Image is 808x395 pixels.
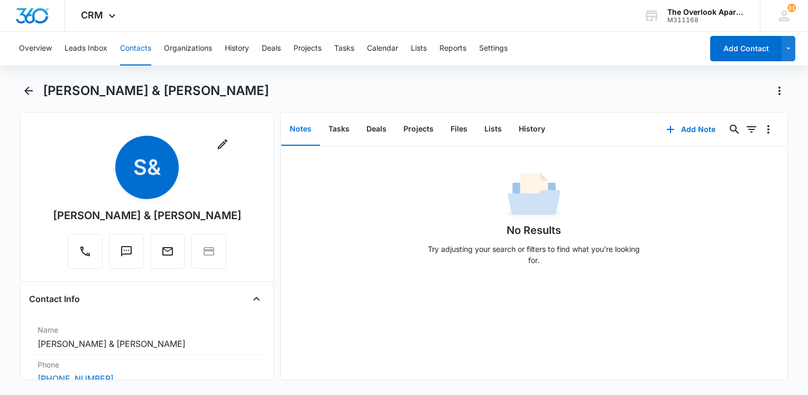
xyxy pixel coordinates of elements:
[150,234,185,269] button: Email
[262,32,281,65] button: Deals
[150,250,185,259] a: Email
[68,250,103,259] a: Call
[281,113,320,146] button: Notes
[29,293,80,305] h4: Contact Info
[38,324,256,335] label: Name
[771,82,788,99] button: Actions
[476,113,510,146] button: Lists
[726,121,743,138] button: Search...
[43,83,269,99] h1: [PERSON_NAME] & [PERSON_NAME]
[508,170,561,222] img: No Data
[423,243,645,266] p: Try adjusting your search or filters to find what you’re looking for.
[248,290,265,307] button: Close
[68,234,103,269] button: Call
[395,113,442,146] button: Projects
[115,136,179,199] span: S&
[411,32,427,65] button: Lists
[710,36,782,61] button: Add Contact
[53,208,242,223] div: [PERSON_NAME] & [PERSON_NAME]
[109,250,144,259] a: Text
[358,113,395,146] button: Deals
[29,320,265,355] div: Name[PERSON_NAME] & [PERSON_NAME]
[743,121,760,138] button: Filters
[19,32,52,65] button: Overview
[507,222,561,238] h1: No Results
[667,16,745,24] div: account id
[81,10,103,21] span: CRM
[367,32,398,65] button: Calendar
[787,4,796,12] span: 31
[225,32,249,65] button: History
[38,359,256,370] label: Phone
[109,234,144,269] button: Text
[29,355,265,390] div: Phone[PHONE_NUMBER]
[20,82,36,99] button: Back
[510,113,554,146] button: History
[442,113,476,146] button: Files
[787,4,796,12] div: notifications count
[667,8,745,16] div: account name
[65,32,107,65] button: Leads Inbox
[38,337,256,350] dd: [PERSON_NAME] & [PERSON_NAME]
[479,32,508,65] button: Settings
[656,117,726,142] button: Add Note
[120,32,151,65] button: Contacts
[439,32,466,65] button: Reports
[38,372,114,385] a: [PHONE_NUMBER]
[334,32,354,65] button: Tasks
[320,113,358,146] button: Tasks
[293,32,322,65] button: Projects
[760,121,777,138] button: Overflow Menu
[164,32,212,65] button: Organizations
